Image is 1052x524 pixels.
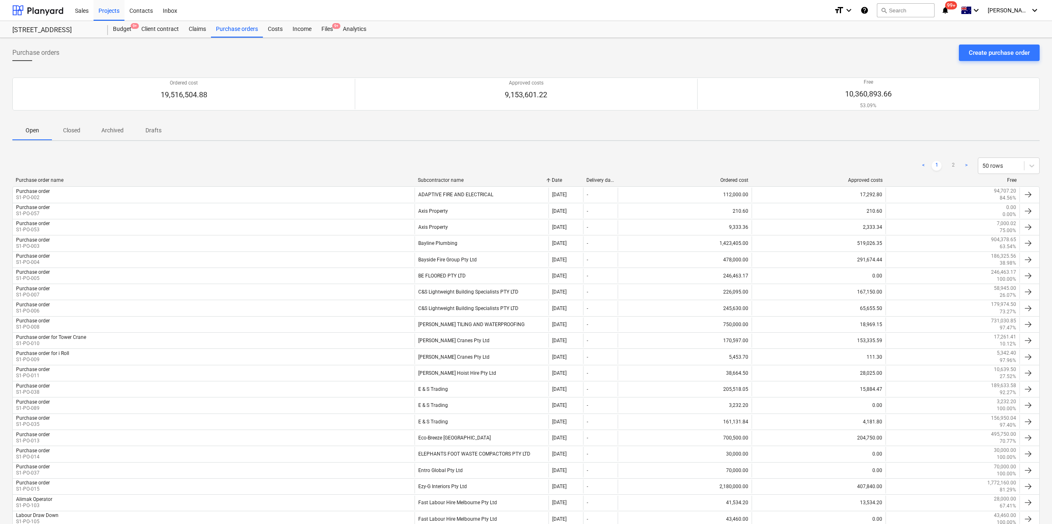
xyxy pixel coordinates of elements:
[62,126,82,135] p: Closed
[587,451,588,457] div: -
[618,253,752,267] div: 478,000.00
[1000,486,1016,493] p: 81.29%
[552,516,567,522] div: [DATE]
[587,354,588,360] div: -
[16,405,50,412] p: S1-PO-089
[752,285,886,299] div: 167,150.00
[755,177,882,183] div: Approved costs
[16,291,50,298] p: S1-PO-007
[16,367,50,372] div: Purchase order
[618,463,752,477] div: 70,000.00
[752,204,886,218] div: 210.60
[1000,195,1016,202] p: 84.56%
[16,243,50,250] p: S1-PO-003
[618,285,752,299] div: 226,095.00
[587,257,588,263] div: -
[108,21,136,38] a: Budget9+
[1000,341,1016,348] p: 10.12%
[991,431,1016,438] p: 495,750.00
[1000,389,1016,396] p: 92.27%
[845,102,892,109] p: 53.09%
[752,479,886,493] div: 407,840.00
[415,382,548,396] div: E & S Trading
[16,204,50,210] div: Purchase order
[16,210,50,217] p: S1-PO-057
[16,269,50,275] div: Purchase order
[16,421,50,428] p: S1-PO-035
[136,21,184,38] a: Client contract
[552,419,567,425] div: [DATE]
[552,224,567,230] div: [DATE]
[945,1,957,9] span: 99+
[415,301,548,315] div: C&S Lightweight Building Specialists PTY LTD
[587,484,588,489] div: -
[752,398,886,412] div: 0.00
[752,463,886,477] div: 0.00
[1000,422,1016,429] p: 97.40%
[587,338,588,343] div: -
[752,431,886,445] div: 204,750.00
[587,273,588,279] div: -
[552,322,567,327] div: [DATE]
[552,257,567,263] div: [DATE]
[1000,243,1016,250] p: 63.54%
[618,382,752,396] div: 205,518.05
[618,317,752,331] div: 750,000.00
[552,451,567,457] div: [DATE]
[845,89,892,99] p: 10,360,893.66
[16,259,50,266] p: S1-PO-004
[108,21,136,38] div: Budget
[1000,227,1016,234] p: 75.00%
[16,237,50,243] div: Purchase order
[845,79,892,86] p: Free
[16,286,50,291] div: Purchase order
[16,318,50,324] div: Purchase order
[415,463,548,477] div: Entro Global Pty Ltd
[752,269,886,283] div: 0.00
[586,177,614,183] div: Delivery date
[16,480,50,486] div: Purchase order
[16,470,50,477] p: S1-PO-037
[552,192,567,197] div: [DATE]
[752,188,886,202] div: 17,292.80
[161,90,207,100] p: 19,516,504.88
[587,240,588,246] div: -
[316,21,338,38] a: Files9+
[994,334,1016,341] p: 17,261.41
[997,454,1016,461] p: 100.00%
[1011,484,1052,524] div: Chat Widget
[948,161,958,171] a: Page 2
[415,269,548,283] div: BE FLOORED PTY LTD
[16,464,50,470] div: Purchase order
[1000,373,1016,380] p: 27.52%
[338,21,371,38] a: Analytics
[587,305,588,311] div: -
[552,305,567,311] div: [DATE]
[316,21,338,38] div: Files
[505,80,547,87] p: Approved costs
[997,350,1016,357] p: 5,342.40
[881,7,887,14] span: search
[211,21,263,38] div: Purchase orders
[16,177,411,183] div: Purchase order name
[415,415,548,429] div: E & S Trading
[618,301,752,315] div: 245,630.00
[1000,292,1016,299] p: 26.07%
[16,340,86,347] p: S1-PO-010
[991,269,1016,276] p: 246,463.17
[16,188,50,194] div: Purchase order
[101,126,124,135] p: Archived
[991,236,1016,243] p: 904,378.65
[16,302,50,308] div: Purchase order
[834,5,844,15] i: format_size
[860,5,869,15] i: Knowledge base
[415,366,548,380] div: [PERSON_NAME] Hoist Hire Pty Ltd
[587,322,588,327] div: -
[16,253,50,259] div: Purchase order
[16,415,50,421] div: Purchase order
[263,21,288,38] div: Costs
[752,382,886,396] div: 15,884.47
[288,21,316,38] a: Income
